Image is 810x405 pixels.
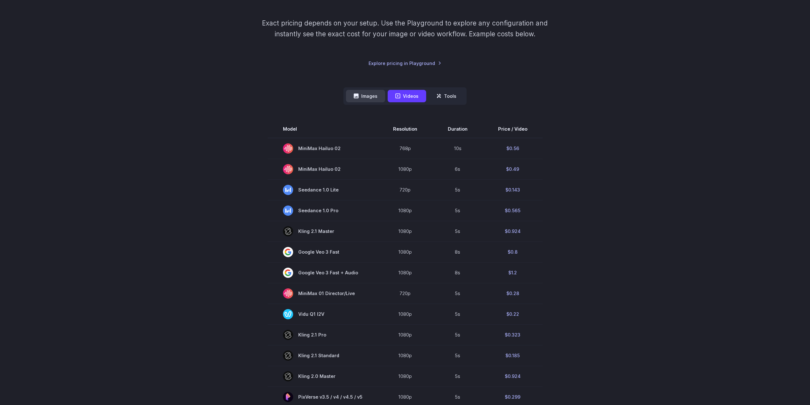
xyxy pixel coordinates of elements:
td: 720p [378,179,433,200]
span: Kling 2.1 Master [283,226,363,236]
td: 5s [433,345,483,366]
span: PixVerse v3.5 / v4 / v4.5 / v5 [283,392,363,402]
span: Kling 2.1 Standard [283,351,363,361]
th: Resolution [378,120,433,138]
td: $0.22 [483,304,543,324]
td: $0.143 [483,179,543,200]
button: Images [346,90,385,102]
td: 1080p [378,304,433,324]
td: 8s [433,242,483,262]
span: MiniMax 01 Director/Live [283,288,363,299]
td: 6s [433,159,483,179]
span: MiniMax Hailuo 02 [283,143,363,154]
a: Explore pricing in Playground [369,60,441,67]
th: Duration [433,120,483,138]
td: $0.323 [483,324,543,345]
td: $0.565 [483,200,543,221]
td: 1080p [378,242,433,262]
span: Seedance 1.0 Pro [283,206,363,216]
td: $0.185 [483,345,543,366]
button: Videos [388,90,426,102]
td: 720p [378,283,433,304]
span: Kling 2.1 Pro [283,330,363,340]
td: 1080p [378,366,433,387]
span: Vidu Q1 I2V [283,309,363,319]
th: Model [268,120,378,138]
td: $0.8 [483,242,543,262]
td: 8s [433,262,483,283]
span: Google Veo 3 Fast + Audio [283,268,363,278]
td: 1080p [378,221,433,242]
span: Google Veo 3 Fast [283,247,363,257]
td: 10s [433,138,483,159]
td: $0.924 [483,366,543,387]
td: 5s [433,179,483,200]
td: $0.56 [483,138,543,159]
td: 768p [378,138,433,159]
td: $0.49 [483,159,543,179]
td: 5s [433,366,483,387]
td: 5s [433,324,483,345]
td: $1.2 [483,262,543,283]
td: 5s [433,283,483,304]
td: 1080p [378,200,433,221]
th: Price / Video [483,120,543,138]
td: 5s [433,200,483,221]
td: $0.28 [483,283,543,304]
td: $0.924 [483,221,543,242]
td: 1080p [378,345,433,366]
td: 1080p [378,262,433,283]
td: 1080p [378,159,433,179]
span: Seedance 1.0 Lite [283,185,363,195]
span: MiniMax Hailuo 02 [283,164,363,174]
span: Kling 2.0 Master [283,371,363,381]
td: 1080p [378,324,433,345]
td: 5s [433,221,483,242]
p: Exact pricing depends on your setup. Use the Playground to explore any configuration and instantl... [250,18,560,39]
button: Tools [429,90,464,102]
td: 5s [433,304,483,324]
